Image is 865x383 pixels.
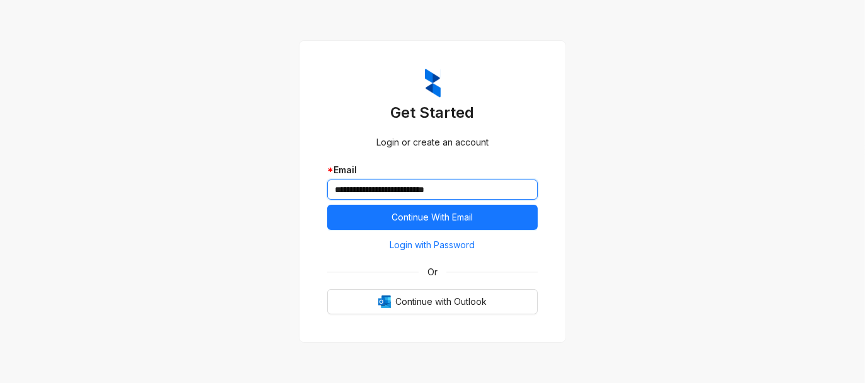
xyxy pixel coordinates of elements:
[327,103,538,123] h3: Get Started
[327,289,538,314] button: OutlookContinue with Outlook
[327,205,538,230] button: Continue With Email
[425,69,441,98] img: ZumaIcon
[390,238,475,252] span: Login with Password
[327,235,538,255] button: Login with Password
[327,163,538,177] div: Email
[327,135,538,149] div: Login or create an account
[392,210,473,224] span: Continue With Email
[419,265,446,279] span: Or
[378,295,391,308] img: Outlook
[396,295,487,309] span: Continue with Outlook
